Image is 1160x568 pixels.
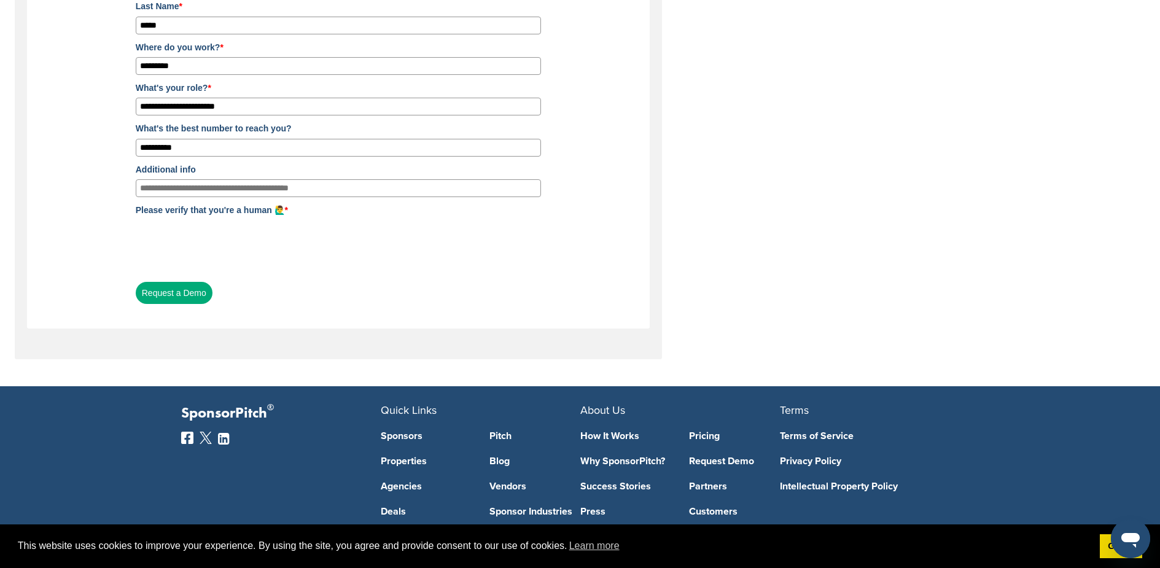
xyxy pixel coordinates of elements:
a: Sponsor Industries [489,507,580,516]
label: What's the best number to reach you? [136,122,541,135]
a: Vendors [489,481,580,491]
iframe: reCAPTCHA [136,220,322,268]
a: Agencies [381,481,472,491]
a: Success Stories [580,481,671,491]
a: Terms of Service [780,431,961,441]
a: Press [580,507,671,516]
a: Request Demo [689,456,780,466]
a: dismiss cookie message [1100,534,1142,559]
span: This website uses cookies to improve your experience. By using the site, you agree and provide co... [18,537,1090,555]
a: Intellectual Property Policy [780,481,961,491]
label: Where do you work? [136,41,541,54]
a: Properties [381,456,472,466]
iframe: Button to launch messaging window [1111,519,1150,558]
label: Additional info [136,163,541,176]
a: Pitch [489,431,580,441]
a: Sponsors [381,431,472,441]
span: Terms [780,403,809,417]
a: Pricing [689,431,780,441]
a: Blog [489,456,580,466]
span: Quick Links [381,403,437,417]
button: Request a Demo [136,282,212,304]
img: Facebook [181,432,193,444]
label: What's your role? [136,81,541,95]
img: Twitter [200,432,212,444]
a: Partners [689,481,780,491]
a: Customers [689,507,780,516]
p: SponsorPitch [181,405,381,422]
a: Why SponsorPitch? [580,456,671,466]
a: How It Works [580,431,671,441]
label: Please verify that you're a human 🙋‍♂️ [136,203,541,217]
a: Privacy Policy [780,456,961,466]
span: ® [267,400,274,415]
a: learn more about cookies [567,537,621,555]
span: About Us [580,403,625,417]
a: Deals [381,507,472,516]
